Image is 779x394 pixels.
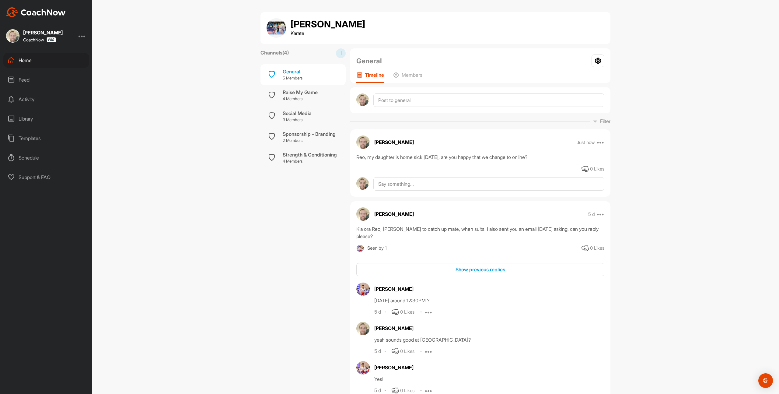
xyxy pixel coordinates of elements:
[356,56,382,66] h2: General
[356,93,369,106] img: avatar
[374,325,604,332] div: [PERSON_NAME]
[356,322,370,335] img: avatar
[283,75,302,81] p: 5 Members
[400,309,414,316] div: 0 Likes
[23,37,56,42] div: CoachNow
[374,388,381,394] div: 5 d
[283,96,318,102] p: 4 Members
[600,118,610,125] p: Filter
[3,72,89,87] div: Feed
[374,336,604,343] div: yeah sounds good at [GEOGRAPHIC_DATA]?
[3,53,89,68] div: Home
[758,373,773,388] div: Open Intercom Messenger
[588,211,595,217] p: 5 d
[356,361,370,375] img: avatar
[374,210,414,218] p: [PERSON_NAME]
[3,111,89,126] div: Library
[374,139,414,146] p: [PERSON_NAME]
[3,92,89,107] div: Activity
[283,130,336,138] div: Sponsorship - Branding
[356,263,604,276] button: Show previous replies
[283,158,337,164] p: 4 Members
[6,7,66,17] img: CoachNow
[356,177,369,190] img: avatar
[402,72,422,78] p: Members
[374,285,604,293] div: [PERSON_NAME]
[6,29,19,43] img: square_2b7bb0ba21ace45bab872514ddd2e9e1.jpg
[374,348,381,354] div: 5 d
[356,207,370,221] img: avatar
[283,117,312,123] p: 3 Members
[3,170,89,185] div: Support & FAQ
[367,244,387,252] div: Seen by 1
[283,110,312,117] div: Social Media
[3,150,89,165] div: Schedule
[374,297,604,304] div: [DATE] around 12:30PM ?
[291,19,365,30] h1: [PERSON_NAME]
[374,309,381,315] div: 5 d
[365,72,384,78] p: Timeline
[267,18,286,38] img: group
[260,49,289,56] label: Channels ( 4 )
[374,375,604,383] div: Yes!
[47,37,56,42] img: CoachNow Pro
[374,364,604,371] div: [PERSON_NAME]
[400,348,414,355] div: 0 Likes
[283,68,302,75] div: General
[361,266,599,273] div: Show previous replies
[577,139,595,146] p: Just now
[356,244,364,252] img: square_d61f05a864b1245a419ad96a482cdb7f.jpg
[283,89,318,96] div: Raise My Game
[283,151,337,158] div: Strength & Conditioning
[356,153,604,161] div: Reo, my daughter is home sick [DATE], are you happy that we change to online?
[3,131,89,146] div: Templates
[356,135,370,149] img: avatar
[283,138,336,144] p: 2 Members
[356,283,370,296] img: avatar
[356,225,604,240] div: Kia ora Reo, [PERSON_NAME] to catch up mate, when suits. I also sent you an email [DATE] asking, ...
[590,245,604,252] div: 0 Likes
[23,30,63,35] div: [PERSON_NAME]
[291,30,365,37] p: Karate
[590,166,604,173] div: 0 Likes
